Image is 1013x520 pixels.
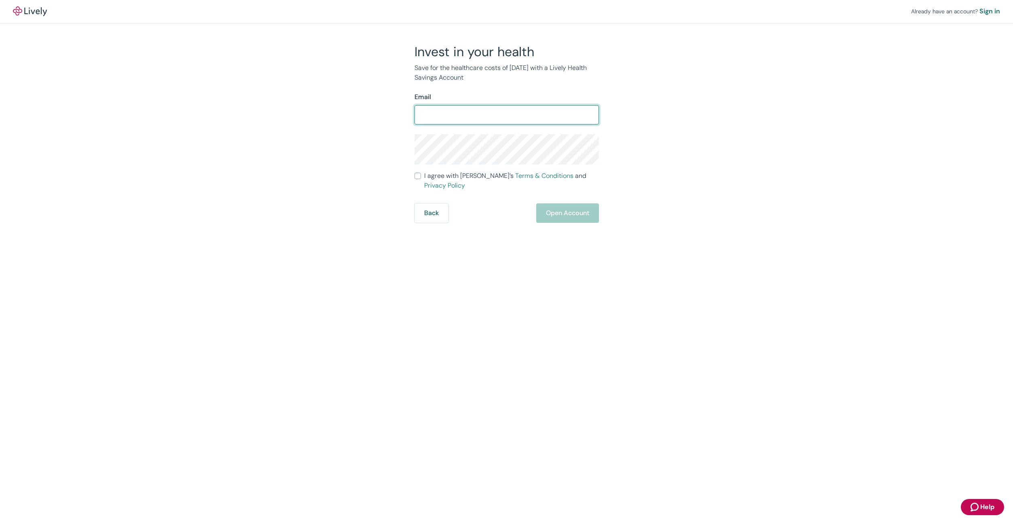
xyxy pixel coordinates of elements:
[415,203,448,223] button: Back
[415,92,431,102] label: Email
[911,6,1000,16] div: Already have an account?
[971,502,980,512] svg: Zendesk support icon
[515,171,573,180] a: Terms & Conditions
[13,6,47,16] a: LivelyLively
[424,171,599,190] span: I agree with [PERSON_NAME]’s and
[415,44,599,60] h2: Invest in your health
[415,63,599,82] p: Save for the healthcare costs of [DATE] with a Lively Health Savings Account
[13,6,47,16] img: Lively
[980,502,994,512] span: Help
[424,181,465,190] a: Privacy Policy
[979,6,1000,16] a: Sign in
[961,499,1004,515] button: Zendesk support iconHelp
